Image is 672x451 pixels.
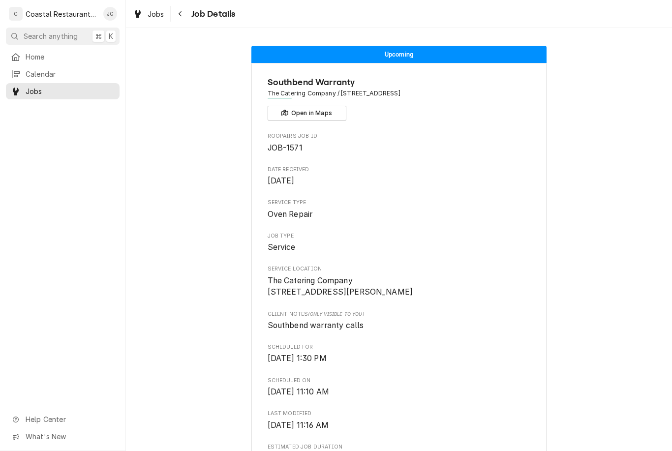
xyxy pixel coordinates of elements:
[95,31,102,41] span: ⌘
[6,49,120,65] a: Home
[268,265,531,298] div: Service Location
[268,210,313,219] span: Oven Repair
[308,311,364,317] span: (Only Visible to You)
[268,265,531,273] span: Service Location
[268,421,329,430] span: [DATE] 11:16 AM
[268,242,296,252] span: Service
[109,31,113,41] span: K
[268,377,531,385] span: Scheduled On
[268,76,531,120] div: Client Information
[268,343,531,364] div: Scheduled For
[6,66,120,82] a: Calendar
[268,209,531,220] span: Service Type
[385,51,413,58] span: Upcoming
[26,414,114,424] span: Help Center
[268,420,531,431] span: Last Modified
[268,143,303,152] span: JOB-1571
[26,69,115,79] span: Calendar
[268,410,531,418] span: Last Modified
[268,106,346,120] button: Open in Maps
[103,7,117,21] div: James Gatton's Avatar
[268,76,531,89] span: Name
[268,310,531,331] div: [object Object]
[268,199,531,207] span: Service Type
[268,241,531,253] span: Job Type
[268,132,531,153] div: Roopairs Job ID
[188,7,236,21] span: Job Details
[6,428,120,445] a: Go to What's New
[268,176,295,185] span: [DATE]
[268,276,413,297] span: The Catering Company [STREET_ADDRESS][PERSON_NAME]
[268,387,329,396] span: [DATE] 11:10 AM
[129,6,168,22] a: Jobs
[268,386,531,398] span: Scheduled On
[6,411,120,427] a: Go to Help Center
[268,142,531,154] span: Roopairs Job ID
[26,9,98,19] div: Coastal Restaurant Repair
[268,443,531,451] span: Estimated Job Duration
[268,89,531,98] span: Address
[268,354,327,363] span: [DATE] 1:30 PM
[268,377,531,398] div: Scheduled On
[173,6,188,22] button: Navigate back
[268,132,531,140] span: Roopairs Job ID
[26,431,114,442] span: What's New
[268,199,531,220] div: Service Type
[268,232,531,253] div: Job Type
[268,321,364,330] span: Southbend warranty calls
[268,320,531,331] span: [object Object]
[103,7,117,21] div: JG
[26,86,115,96] span: Jobs
[26,52,115,62] span: Home
[9,7,23,21] div: C
[148,9,164,19] span: Jobs
[268,343,531,351] span: Scheduled For
[268,275,531,298] span: Service Location
[6,83,120,99] a: Jobs
[251,46,547,63] div: Status
[268,353,531,364] span: Scheduled For
[268,166,531,174] span: Date Received
[268,310,531,318] span: Client Notes
[268,175,531,187] span: Date Received
[268,166,531,187] div: Date Received
[6,28,120,45] button: Search anything⌘K
[268,232,531,240] span: Job Type
[24,31,78,41] span: Search anything
[268,410,531,431] div: Last Modified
